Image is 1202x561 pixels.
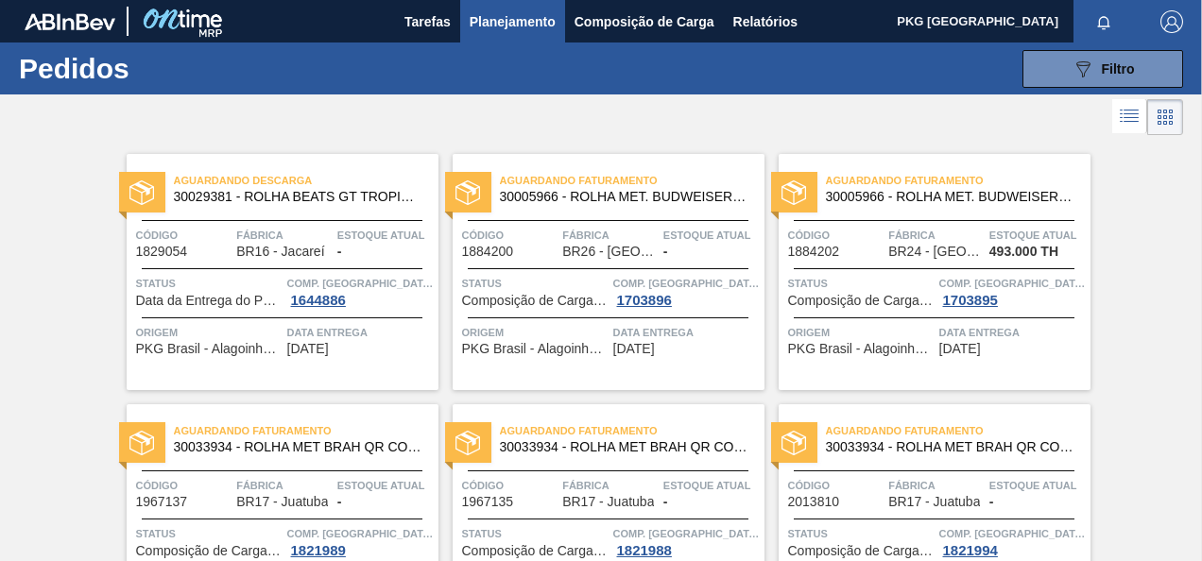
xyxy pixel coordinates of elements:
span: PKG Brasil - Alagoinhas (BA) [788,342,935,356]
span: 30005966 - ROLHA MET. BUDWEISER CDL 0,21 CX 10,5MIL [500,190,749,204]
a: Comp. [GEOGRAPHIC_DATA]1644886 [287,274,434,308]
span: Data entrega [287,323,434,342]
span: Estoque atual [989,226,1086,245]
a: Comp. [GEOGRAPHIC_DATA]1703896 [613,274,760,308]
button: Notificações [1073,8,1134,35]
span: Código [136,476,232,495]
span: PKG Brasil - Alagoinhas (BA) [136,342,283,356]
span: Origem [788,323,935,342]
span: 1967137 [136,495,188,509]
span: Status [788,274,935,293]
span: Data entrega [613,323,760,342]
span: Tarefas [404,10,451,33]
img: status [129,431,154,455]
span: Código [136,226,232,245]
span: - [989,495,994,509]
img: status [455,180,480,205]
span: Status [136,524,283,543]
span: Relatórios [733,10,798,33]
span: Código [462,226,558,245]
span: Status [462,274,609,293]
span: Código [462,476,558,495]
span: Status [136,274,283,293]
a: Comp. [GEOGRAPHIC_DATA]1821988 [613,524,760,558]
span: Fábrica [888,476,985,495]
span: BR17 - Juatuba [236,495,328,509]
span: Código [788,476,884,495]
span: 1884202 [788,245,840,259]
span: Comp. Carga [939,274,1086,293]
span: Comp. Carga [613,524,760,543]
span: Composição de Carga [575,10,714,33]
span: Filtro [1102,61,1135,76]
img: status [129,180,154,205]
a: Comp. [GEOGRAPHIC_DATA]1703895 [939,274,1086,308]
a: statusAguardando Faturamento30005966 - ROLHA MET. BUDWEISER CDL 0,21 CX 10,5MILCódigo1884202Fábri... [764,154,1090,390]
div: 1703895 [939,293,1002,308]
div: 1821988 [613,543,676,558]
span: Composição de Carga Aceita [462,294,609,308]
span: 30033934 - ROLHA MET BRAH QR CODE 021CX105 [826,440,1075,454]
span: Aguardando Faturamento [500,421,764,440]
span: Aguardando Faturamento [500,171,764,190]
span: PKG Brasil - Alagoinhas (BA) [462,342,609,356]
span: BR16 - Jacareí [236,245,324,259]
span: Estoque atual [663,476,760,495]
span: BR17 - Juatuba [888,495,980,509]
span: Aguardando Faturamento [826,171,1090,190]
span: Estoque atual [989,476,1086,495]
span: Comp. Carga [287,524,434,543]
div: 1644886 [287,293,350,308]
span: Estoque atual [663,226,760,245]
span: Comp. Carga [939,524,1086,543]
span: - [663,245,668,259]
span: Data entrega [939,323,1086,342]
img: Logout [1160,10,1183,33]
span: Data da Entrega do Pedido Atrasada [136,294,283,308]
a: Comp. [GEOGRAPHIC_DATA]1821994 [939,524,1086,558]
span: 1967135 [462,495,514,509]
span: Composição de Carga Aceita [136,544,283,558]
div: 1821989 [287,543,350,558]
span: - [663,495,668,509]
span: Comp. Carga [287,274,434,293]
span: BR26 - Uberlândia [562,245,657,259]
span: 1884200 [462,245,514,259]
span: Estoque atual [337,226,434,245]
span: 04/02/2025 [287,342,329,356]
span: Origem [462,323,609,342]
span: Composição de Carga Aceita [788,294,935,308]
a: statusAguardando Faturamento30005966 - ROLHA MET. BUDWEISER CDL 0,21 CX 10,5MILCódigo1884200Fábri... [438,154,764,390]
h1: Pedidos [19,58,280,79]
span: Fábrica [236,476,333,495]
span: 30033934 - ROLHA MET BRAH QR CODE 021CX105 [500,440,749,454]
span: Composição de Carga Aceita [462,544,609,558]
span: Fábrica [236,226,333,245]
span: 30005966 - ROLHA MET. BUDWEISER CDL 0,21 CX 10,5MIL [826,190,1075,204]
img: status [781,180,806,205]
img: status [455,431,480,455]
span: Fábrica [562,226,659,245]
span: - [337,495,342,509]
span: 30033934 - ROLHA MET BRAH QR CODE 021CX105 [174,440,423,454]
span: Estoque atual [337,476,434,495]
div: Visão em Cards [1147,99,1183,135]
button: Filtro [1022,50,1183,88]
span: 493.000 TH [989,245,1058,259]
img: TNhmsLtSVTkK8tSr43FrP2fwEKptu5GPRR3wAAAABJRU5ErkJggg== [25,13,115,30]
div: Visão em Lista [1112,99,1147,135]
span: Aguardando Faturamento [174,421,438,440]
span: Aguardando Faturamento [826,421,1090,440]
span: Fábrica [562,476,659,495]
div: 1703896 [613,293,676,308]
span: 22/03/2025 [939,342,981,356]
span: BR17 - Juatuba [562,495,654,509]
span: 1829054 [136,245,188,259]
span: Fábrica [888,226,985,245]
span: Origem [136,323,283,342]
span: Planejamento [470,10,556,33]
span: Status [788,524,935,543]
span: - [337,245,342,259]
span: BR24 - Ponta Grossa [888,245,983,259]
span: Aguardando Descarga [174,171,438,190]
